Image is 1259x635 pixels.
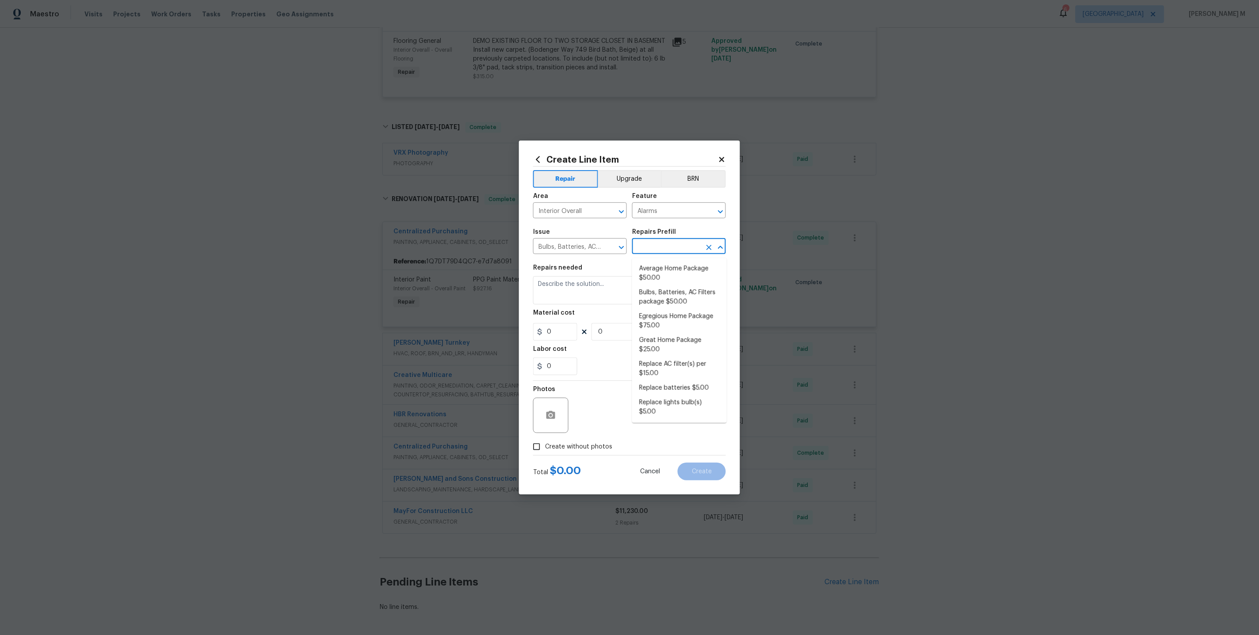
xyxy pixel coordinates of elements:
button: Clear [703,241,715,254]
button: Open [714,205,727,218]
button: Close [714,241,727,254]
h5: Repairs Prefill [632,229,676,235]
li: Replace AC filter(s) per $15.00 [632,357,727,381]
button: Create [678,463,726,480]
div: Total [533,466,581,477]
span: Create [692,468,712,475]
h5: Repairs needed [533,265,582,271]
li: Average Home Package $50.00 [632,262,727,285]
h5: Feature [632,193,657,199]
li: Great Home Package $25.00 [632,333,727,357]
span: Cancel [640,468,660,475]
li: Replace lights bulb(s) $5.00 [632,395,727,419]
button: Cancel [626,463,674,480]
span: $ 0.00 [550,465,581,476]
button: Open [615,241,628,254]
h5: Photos [533,386,555,392]
button: BRN [661,170,726,188]
li: Egregious Home Package $75.00 [632,309,727,333]
h2: Create Line Item [533,155,718,164]
li: Replace batteries $5.00 [632,381,727,395]
span: Create without photos [545,442,612,452]
li: Bulbs, Batteries, AC Filters package $50.00 [632,285,727,309]
h5: Area [533,193,548,199]
h5: Labor cost [533,346,567,352]
button: Repair [533,170,598,188]
h5: Issue [533,229,550,235]
button: Open [615,205,628,218]
button: Upgrade [598,170,661,188]
h5: Material cost [533,310,575,316]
